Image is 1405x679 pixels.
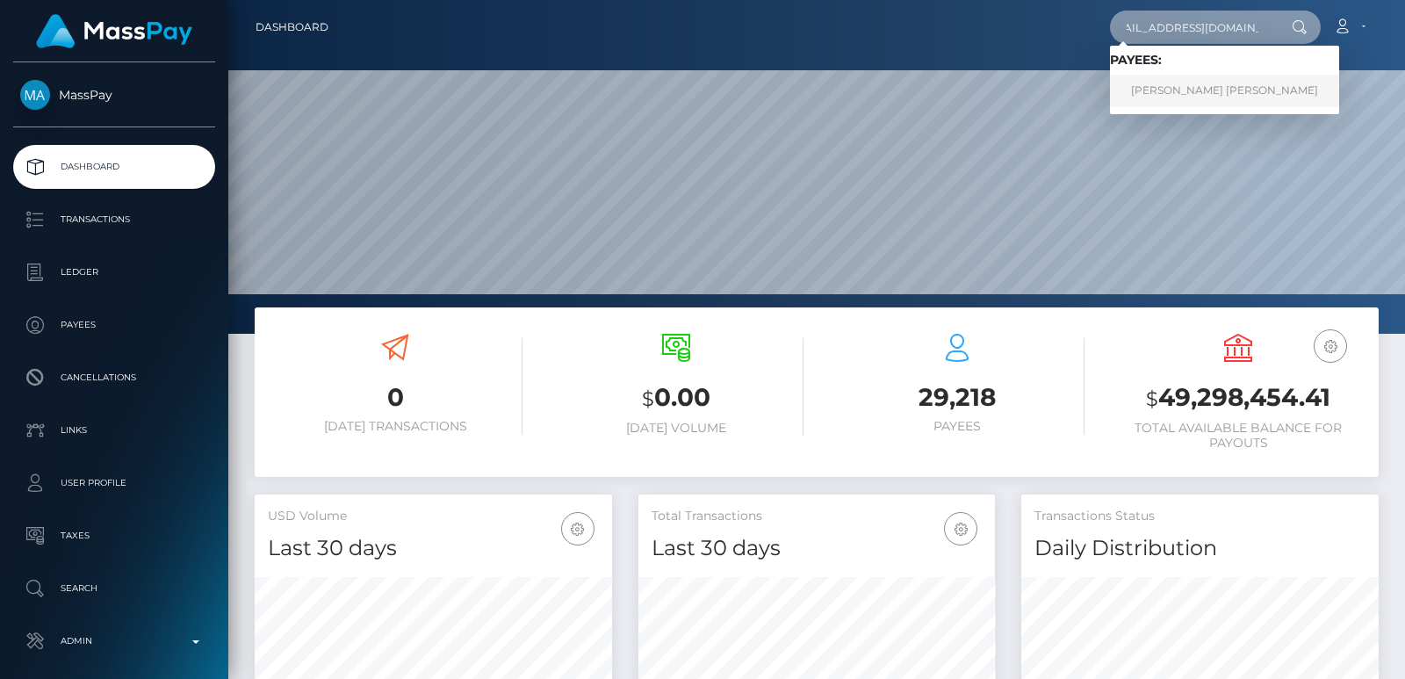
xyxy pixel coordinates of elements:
img: MassPay Logo [36,14,192,48]
h4: Last 30 days [268,533,599,564]
p: Payees [20,312,208,338]
h3: 0.00 [549,380,803,416]
p: Search [20,575,208,602]
h6: Payees [830,419,1084,434]
a: Dashboard [256,9,328,46]
h4: Last 30 days [652,533,983,564]
a: Taxes [13,514,215,558]
a: Transactions [13,198,215,242]
h3: 0 [268,380,522,415]
small: $ [642,386,654,411]
p: Taxes [20,523,208,549]
p: Dashboard [20,154,208,180]
small: $ [1146,386,1158,411]
a: Dashboard [13,145,215,189]
h6: Total Available Balance for Payouts [1111,421,1365,451]
a: User Profile [13,461,215,505]
a: Ledger [13,250,215,294]
p: Links [20,417,208,444]
p: Ledger [20,259,208,285]
input: Search... [1110,11,1275,44]
span: MassPay [13,87,215,103]
h3: 49,298,454.41 [1111,380,1365,416]
a: Cancellations [13,356,215,400]
img: MassPay [20,80,50,110]
h6: [DATE] Volume [549,421,803,436]
h5: Total Transactions [652,508,983,525]
a: [PERSON_NAME] [PERSON_NAME] [1110,75,1339,107]
p: User Profile [20,470,208,496]
a: Payees [13,303,215,347]
h4: Daily Distribution [1034,533,1365,564]
h3: 29,218 [830,380,1084,415]
h6: [DATE] Transactions [268,419,522,434]
h5: USD Volume [268,508,599,525]
a: Search [13,567,215,610]
a: Links [13,408,215,452]
a: Admin [13,619,215,663]
p: Admin [20,628,208,654]
h6: Payees: [1110,53,1339,68]
h5: Transactions Status [1034,508,1365,525]
p: Cancellations [20,365,208,391]
p: Transactions [20,206,208,233]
